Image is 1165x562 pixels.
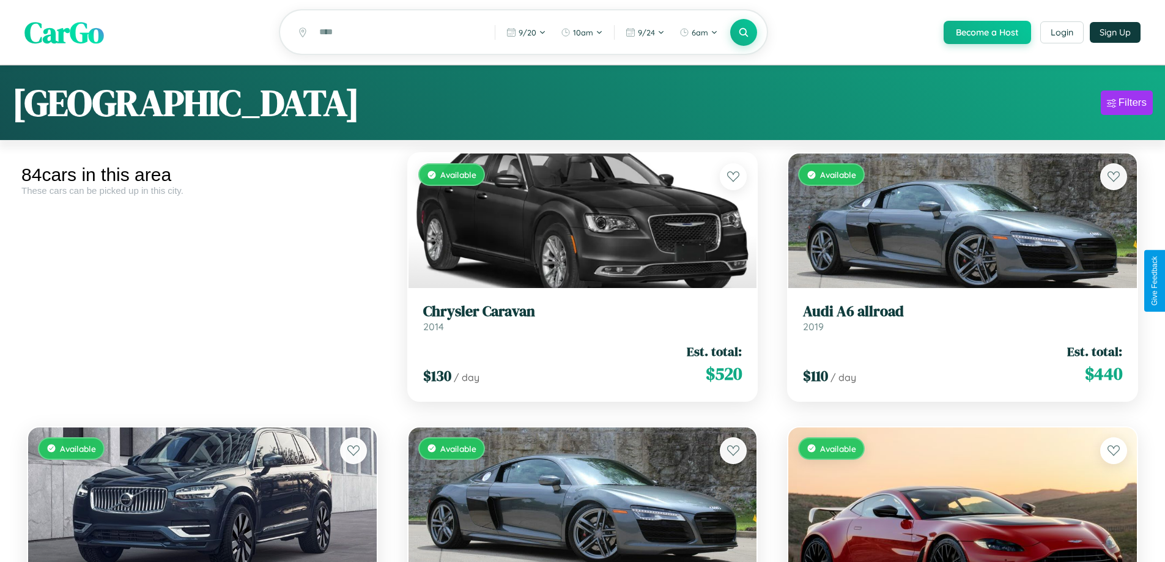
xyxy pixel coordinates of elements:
span: $ 440 [1085,361,1122,386]
span: / day [454,371,479,383]
button: 6am [673,23,724,42]
button: 9/20 [500,23,552,42]
span: Available [60,443,96,454]
span: 6am [692,28,708,37]
div: Give Feedback [1150,256,1159,306]
span: 9 / 20 [519,28,536,37]
button: 9/24 [619,23,671,42]
span: $ 520 [706,361,742,386]
span: Available [820,169,856,180]
span: Available [820,443,856,454]
div: Filters [1119,97,1147,109]
a: Chrysler Caravan2014 [423,303,742,333]
span: $ 110 [803,366,828,386]
span: Available [440,443,476,454]
h3: Chrysler Caravan [423,303,742,320]
span: Est. total: [1067,342,1122,360]
span: Est. total: [687,342,742,360]
h3: Audi A6 allroad [803,303,1122,320]
span: 2014 [423,320,444,333]
a: Audi A6 allroad2019 [803,303,1122,333]
div: These cars can be picked up in this city. [21,185,383,196]
button: Login [1040,21,1084,43]
h1: [GEOGRAPHIC_DATA] [12,78,360,128]
span: CarGo [24,12,104,53]
button: Sign Up [1090,22,1141,43]
span: $ 130 [423,366,451,386]
div: 84 cars in this area [21,165,383,185]
span: 9 / 24 [638,28,655,37]
span: / day [830,371,856,383]
button: Filters [1101,91,1153,115]
span: 2019 [803,320,824,333]
button: 10am [555,23,609,42]
button: Become a Host [944,21,1031,44]
span: 10am [573,28,593,37]
span: Available [440,169,476,180]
